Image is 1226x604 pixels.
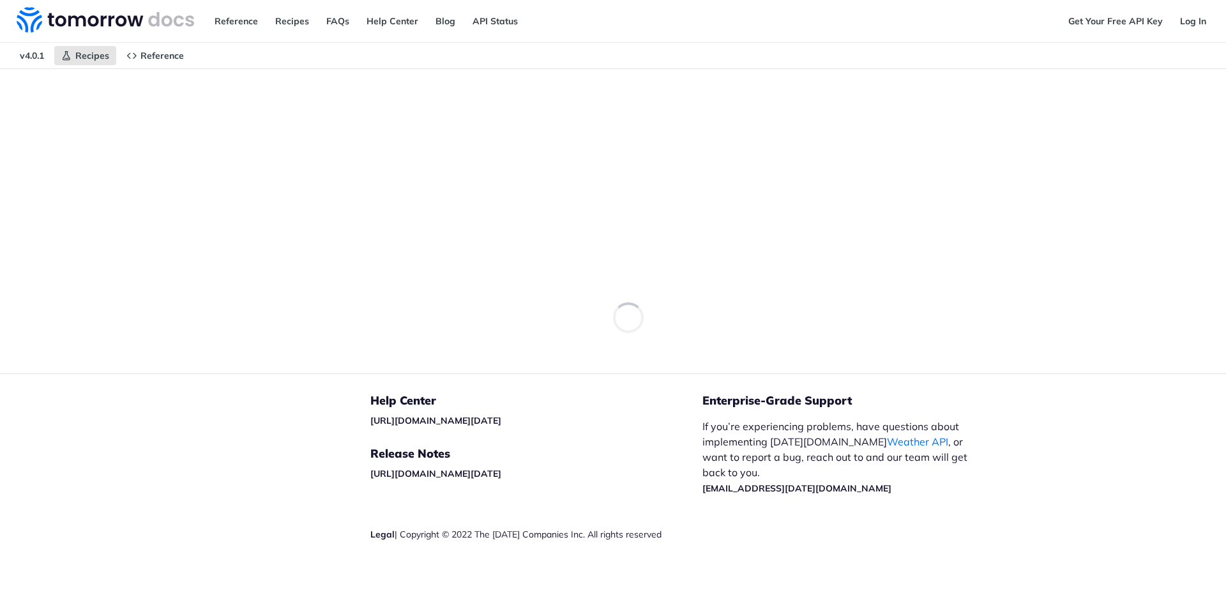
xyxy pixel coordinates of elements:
a: API Status [465,12,525,31]
a: Log In [1173,12,1213,31]
a: Legal [370,529,395,540]
a: [URL][DOMAIN_NAME][DATE] [370,468,501,479]
span: v4.0.1 [13,46,51,65]
a: Recipes [54,46,116,65]
a: Recipes [268,12,316,31]
a: [EMAIL_ADDRESS][DATE][DOMAIN_NAME] [702,483,891,494]
span: Reference [140,50,184,61]
h5: Release Notes [370,446,702,461]
a: Get Your Free API Key [1061,12,1170,31]
a: Blog [428,12,462,31]
a: Help Center [359,12,425,31]
a: Reference [208,12,265,31]
h5: Help Center [370,393,702,408]
h5: Enterprise-Grade Support [702,393,1001,408]
img: Tomorrow.io Weather API Docs [17,7,194,33]
a: FAQs [319,12,356,31]
a: Weather API [887,435,948,448]
div: | Copyright © 2022 The [DATE] Companies Inc. All rights reserved [370,528,702,541]
a: Reference [119,46,191,65]
a: [URL][DOMAIN_NAME][DATE] [370,415,501,426]
span: Recipes [75,50,109,61]
p: If you’re experiencing problems, have questions about implementing [DATE][DOMAIN_NAME] , or want ... [702,419,981,495]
